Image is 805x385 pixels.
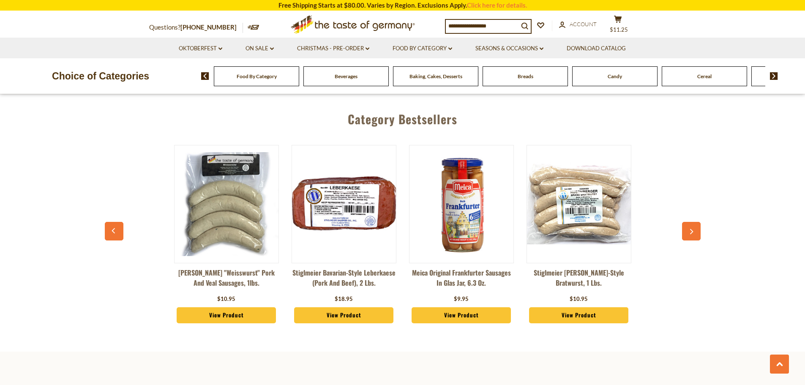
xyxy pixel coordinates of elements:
a: Stiglmeier [PERSON_NAME]-style Bratwurst, 1 lbs. [527,268,631,293]
p: Questions? [149,22,243,33]
div: Category Bestsellers [109,100,696,134]
img: Meica Original Frankfurter Sausages in glas jar, 6.3 oz. [409,152,513,256]
a: View Product [529,307,629,323]
a: Beverages [335,73,357,79]
img: Stiglmeier Nuernberger-style Bratwurst, 1 lbs. [527,152,631,256]
a: Food By Category [237,73,277,79]
div: $18.95 [335,295,353,303]
a: [PERSON_NAME] "Weisswurst" Pork and Veal Sausages, 1lbs. [174,268,279,293]
a: Meica Original Frankfurter Sausages in glas jar, 6.3 oz. [409,268,514,293]
a: On Sale [246,44,274,53]
img: Binkert's [175,152,278,256]
a: Breads [518,73,533,79]
a: Food By Category [393,44,452,53]
a: Cereal [697,73,712,79]
img: previous arrow [201,72,209,80]
img: Stiglmeier Bavarian-style Leberkaese (pork and beef), 2 lbs. [292,152,396,256]
div: $10.95 [570,295,588,303]
a: Baking, Cakes, Desserts [409,73,462,79]
div: $9.95 [454,295,469,303]
a: Oktoberfest [179,44,222,53]
button: $11.25 [606,15,631,36]
a: View Product [177,307,276,323]
a: Download Catalog [567,44,626,53]
a: Click here for details. [467,1,527,9]
a: Candy [608,73,622,79]
a: View Product [294,307,394,323]
a: Stiglmeier Bavarian-style Leberkaese (pork and beef), 2 lbs. [292,268,396,293]
span: Account [570,21,597,27]
a: Christmas - PRE-ORDER [297,44,369,53]
a: View Product [412,307,511,323]
a: [PHONE_NUMBER] [180,23,237,31]
a: Account [559,20,597,29]
div: $10.95 [217,295,235,303]
a: Seasons & Occasions [475,44,543,53]
span: $11.25 [610,26,628,33]
img: next arrow [770,72,778,80]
